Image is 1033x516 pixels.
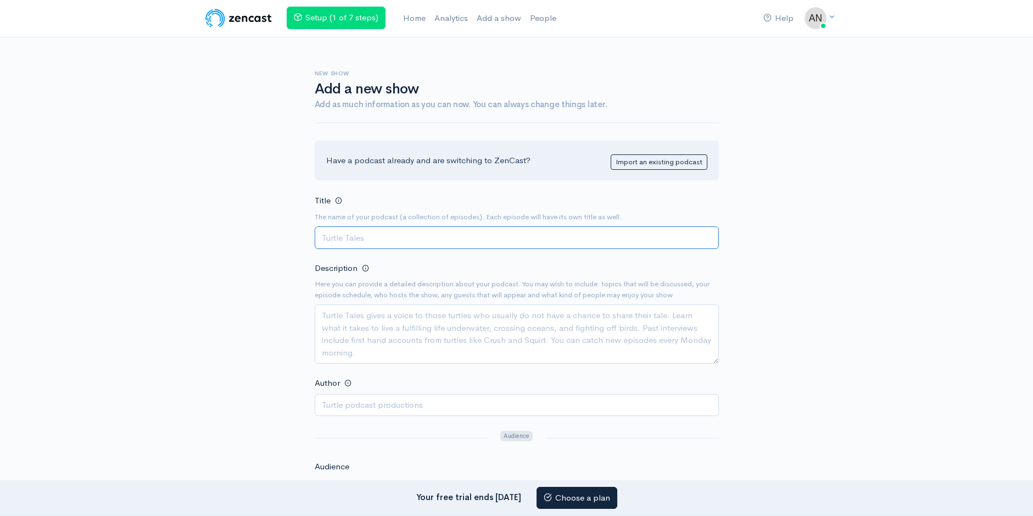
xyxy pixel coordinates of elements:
[287,7,386,29] a: Setup (1 of 7 steps)
[416,491,521,502] strong: Your free trial ends [DATE]
[759,7,798,30] a: Help
[526,7,561,30] a: People
[315,195,331,207] label: Title
[315,478,719,499] small: Public podcasts can be listened by anyone. Private podcasts can only be listened by those given a...
[430,7,472,30] a: Analytics
[805,7,827,29] img: ...
[611,154,707,170] a: Import an existing podcast
[315,377,340,390] label: Author
[315,279,719,300] small: Here you can provide a detailed description about your podcast. You may wish to include: topics t...
[472,7,526,30] a: Add a show
[315,141,719,181] div: Have a podcast already and are switching to ZenCast?
[315,262,358,275] label: Description
[315,212,719,223] small: The name of your podcast (a collection of episodes). Each episode will have its own title as well.
[315,394,719,417] input: Turtle podcast productions
[315,100,719,109] h4: Add as much information as you can now. You can always change things later.
[315,70,719,76] h6: New show
[537,487,617,509] a: Choose a plan
[399,7,430,30] a: Home
[315,226,719,249] input: Turtle Tales
[315,460,349,473] label: Audience
[315,81,719,97] h1: Add a new show
[204,7,273,29] img: ZenCast Logo
[500,431,532,441] span: Audience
